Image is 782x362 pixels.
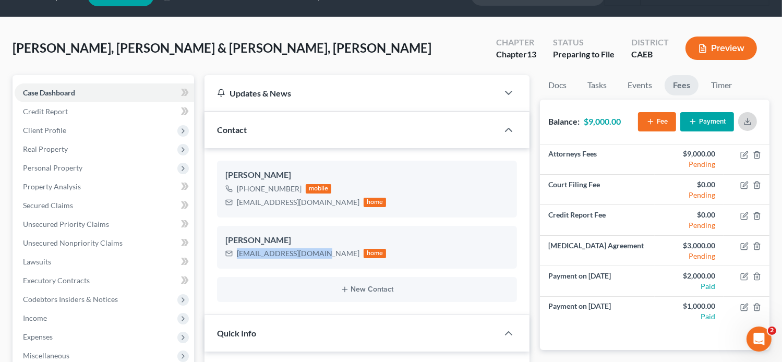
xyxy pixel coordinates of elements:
[619,75,660,95] a: Events
[665,75,699,95] a: Fees
[15,271,194,290] a: Executory Contracts
[540,235,655,266] td: [MEDICAL_DATA] Agreement
[663,159,715,170] div: Pending
[540,175,655,205] td: Court Filing Fee
[237,184,302,194] div: [PHONE_NUMBER]
[663,301,715,311] div: $1,000.00
[747,327,772,352] iframe: Intercom live chat
[553,37,615,49] div: Status
[553,49,615,61] div: Preparing to File
[540,144,655,175] td: Attorneys Fees
[663,190,715,200] div: Pending
[527,49,536,59] span: 13
[15,252,194,271] a: Lawsuits
[540,205,655,235] td: Credit Report Fee
[225,234,509,247] div: [PERSON_NAME]
[23,201,73,210] span: Secured Claims
[15,102,194,121] a: Credit Report
[638,112,676,131] button: Fee
[584,116,621,126] strong: $9,000.00
[23,107,68,116] span: Credit Report
[15,215,194,234] a: Unsecured Priority Claims
[364,198,387,207] div: home
[217,125,247,135] span: Contact
[15,177,194,196] a: Property Analysis
[631,49,669,61] div: CAEB
[23,351,69,360] span: Miscellaneous
[23,332,53,341] span: Expenses
[217,328,256,338] span: Quick Info
[15,83,194,102] a: Case Dashboard
[663,149,715,159] div: $9,000.00
[579,75,615,95] a: Tasks
[680,112,734,131] button: Payment
[23,295,118,304] span: Codebtors Insiders & Notices
[225,285,509,294] button: New Contact
[217,88,486,99] div: Updates & News
[225,169,509,182] div: [PERSON_NAME]
[540,75,575,95] a: Docs
[23,126,66,135] span: Client Profile
[306,184,332,194] div: mobile
[23,144,68,153] span: Real Property
[23,257,51,266] span: Lawsuits
[540,296,655,327] td: Payment on [DATE]
[364,249,387,258] div: home
[23,182,81,191] span: Property Analysis
[23,163,82,172] span: Personal Property
[663,240,715,251] div: $3,000.00
[663,210,715,220] div: $0.00
[631,37,669,49] div: District
[548,116,580,126] strong: Balance:
[23,88,75,97] span: Case Dashboard
[663,281,715,292] div: Paid
[703,75,740,95] a: Timer
[237,197,359,208] div: [EMAIL_ADDRESS][DOMAIN_NAME]
[496,37,536,49] div: Chapter
[663,179,715,190] div: $0.00
[663,220,715,231] div: Pending
[496,49,536,61] div: Chapter
[540,266,655,296] td: Payment on [DATE]
[13,40,431,55] span: [PERSON_NAME], [PERSON_NAME] & [PERSON_NAME], [PERSON_NAME]
[15,234,194,252] a: Unsecured Nonpriority Claims
[15,196,194,215] a: Secured Claims
[23,313,47,322] span: Income
[768,327,776,335] span: 2
[663,311,715,322] div: Paid
[663,271,715,281] div: $2,000.00
[23,238,123,247] span: Unsecured Nonpriority Claims
[685,37,757,60] button: Preview
[23,276,90,285] span: Executory Contracts
[237,248,359,259] div: [EMAIL_ADDRESS][DOMAIN_NAME]
[663,251,715,261] div: Pending
[23,220,109,228] span: Unsecured Priority Claims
